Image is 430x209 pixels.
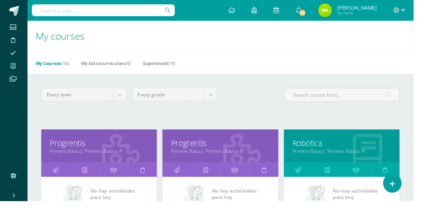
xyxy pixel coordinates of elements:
[52,144,154,155] a: Progrentis
[138,92,226,105] a: Every grade
[131,63,136,69] span: (0)
[304,144,407,155] a: Robótica
[296,92,415,106] input: Search course here…
[143,92,207,105] span: Every grade
[220,195,267,209] span: No hay actividades para hoy
[346,195,393,209] span: No hay actividades para hoy
[304,154,407,160] a: Primero Básico "Primero Básico A"
[311,9,319,17] span: 64
[178,144,280,155] a: Progrentis
[33,5,182,17] input: Search a user…
[94,195,141,209] span: No hay actividades para hoy
[351,11,392,17] span: Mi Perfil
[43,92,131,105] a: Every level
[49,92,112,105] span: Every level
[37,60,72,71] a: My Courses(15)
[64,63,72,69] span: (15)
[178,154,280,160] a: Primero Básico "Primero Básico B"
[149,60,182,71] a: Supervised(15)
[37,31,88,44] span: My courses
[351,4,392,11] span: [PERSON_NAME]
[52,154,154,160] a: Primero Básico "Primero Básico A"
[84,60,136,71] a: My Extracurriculars(0)
[174,63,182,69] span: (15)
[331,4,345,18] img: e7204cb6e19894517303226b3150e977.png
